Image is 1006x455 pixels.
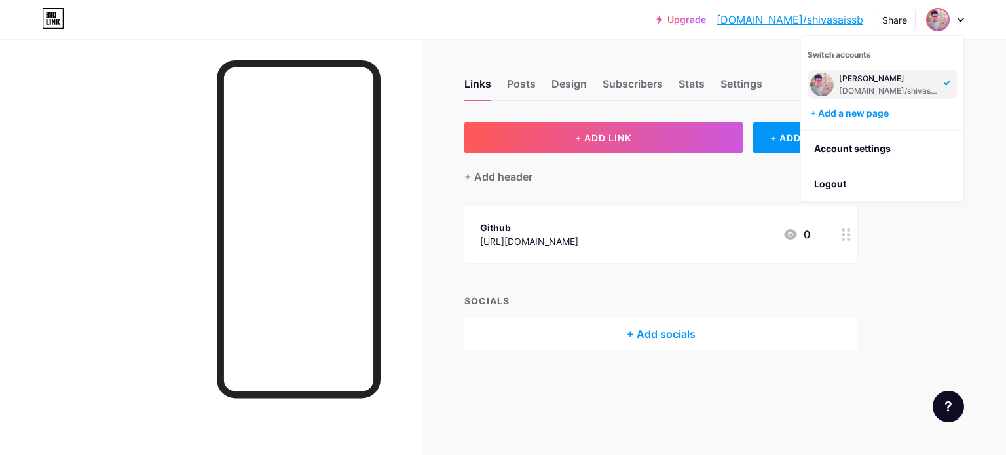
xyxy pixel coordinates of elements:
[480,234,578,248] div: [URL][DOMAIN_NAME]
[480,221,578,234] div: Github
[464,169,532,185] div: + Add header
[720,76,762,100] div: Settings
[603,76,663,100] div: Subscribers
[717,12,863,27] a: [DOMAIN_NAME]/shivasaissb
[575,132,631,143] span: + ADD LINK
[551,76,587,100] div: Design
[656,14,706,25] a: Upgrade
[839,86,940,96] div: [DOMAIN_NAME]/shivasaissb
[464,294,857,308] div: SOCIALS
[810,107,957,120] div: + Add a new page
[464,122,743,153] button: + ADD LINK
[679,76,705,100] div: Stats
[507,76,536,100] div: Posts
[783,227,810,242] div: 0
[810,73,834,96] img: shivasaissb
[464,76,491,100] div: Links
[464,318,857,350] div: + Add socials
[801,166,963,202] li: Logout
[927,9,948,30] img: shivasaissb
[808,50,871,60] span: Switch accounts
[882,13,907,27] div: Share
[753,122,857,153] div: + ADD EMBED
[801,131,963,166] a: Account settings
[839,73,940,84] div: [PERSON_NAME]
